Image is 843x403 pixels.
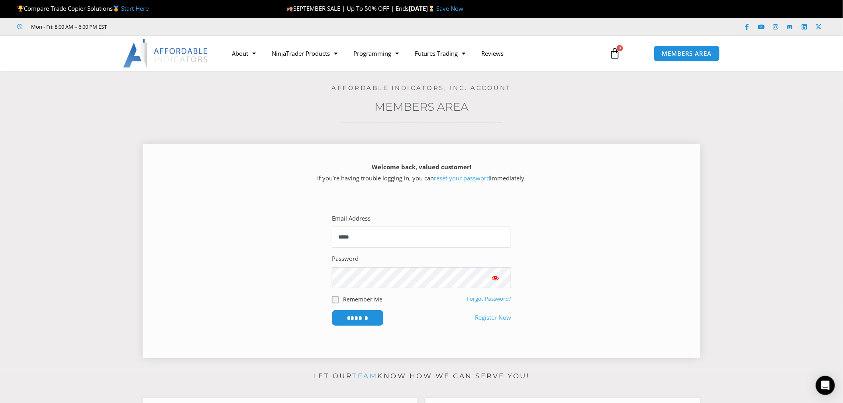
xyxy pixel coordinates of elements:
a: team [353,372,378,380]
div: Open Intercom Messenger [816,376,835,395]
a: NinjaTrader Products [264,44,345,63]
img: ⌛ [429,6,435,12]
a: Save Now [437,4,464,12]
span: MEMBERS AREA [662,51,712,57]
label: Remember Me [343,295,382,303]
a: Members Area [374,100,469,113]
span: SEPTEMBER SALE | Up To 50% OFF | Ends [286,4,409,12]
strong: Welcome back, valued customer! [372,163,471,171]
a: Programming [345,44,407,63]
img: 🍂 [287,6,293,12]
span: Compare Trade Copier Solutions [17,4,149,12]
a: Futures Trading [407,44,473,63]
span: 0 [617,45,623,51]
a: reset your password [434,174,490,182]
a: Reviews [473,44,512,63]
a: Start Here [121,4,149,12]
nav: Menu [224,44,600,63]
iframe: Customer reviews powered by Trustpilot [118,23,238,31]
p: If you’re having trouble logging in, you can immediately. [157,162,686,184]
p: Let our know how we can serve you! [143,370,700,383]
a: Affordable Indicators, Inc. Account [332,84,512,92]
img: LogoAI | Affordable Indicators – NinjaTrader [123,39,209,68]
label: Email Address [332,213,371,224]
a: Forgot Password? [467,295,511,302]
img: 🥇 [113,6,119,12]
a: Register Now [475,312,511,323]
span: Mon - Fri: 8:00 AM – 6:00 PM EST [29,22,107,31]
button: Show password [479,267,511,288]
strong: [DATE] [409,4,437,12]
a: MEMBERS AREA [654,45,720,62]
label: Password [332,253,359,264]
a: 0 [597,42,632,65]
a: About [224,44,264,63]
img: 🏆 [18,6,24,12]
